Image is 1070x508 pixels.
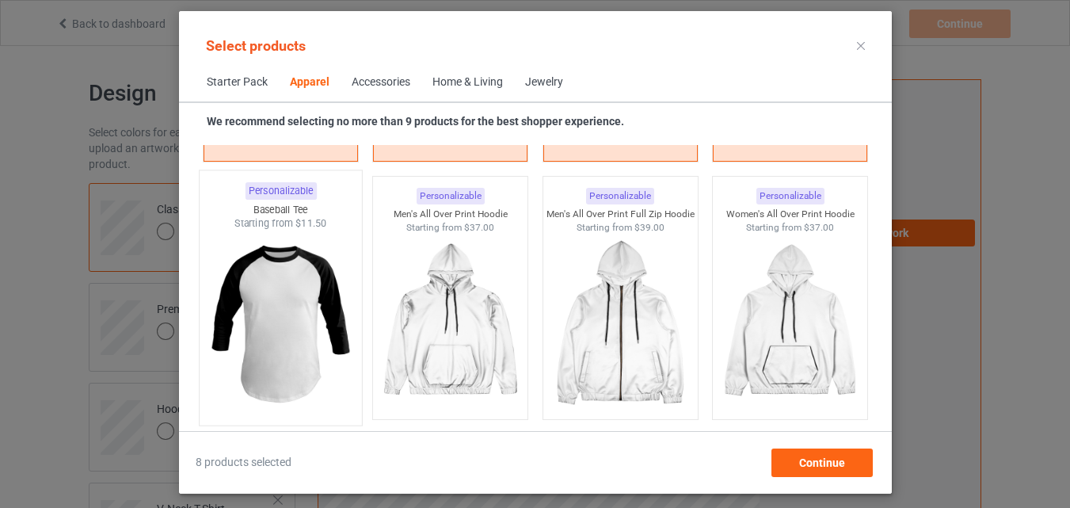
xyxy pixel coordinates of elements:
div: Personalizable [586,188,654,204]
div: Continue [771,449,872,477]
img: regular.jpg [549,234,691,411]
div: Baseball Tee [199,203,361,216]
span: Select products [206,37,306,54]
div: Accessories [352,74,410,90]
div: Personalizable [416,188,484,204]
div: Starting from [199,217,361,231]
div: Starting from [543,221,697,235]
strong: We recommend selecting no more than 9 products for the best shopper experience. [207,115,624,128]
div: Personalizable [756,188,824,204]
div: Apparel [290,74,329,90]
div: Personalizable [245,182,316,200]
span: 8 products selected [196,455,291,471]
span: $37.00 [804,222,834,233]
div: Men's All Over Print Hoodie [373,208,527,221]
span: $11.50 [295,218,326,230]
div: Women's All Over Print Hoodie [713,208,867,221]
span: $39.00 [634,222,664,233]
span: Continue [798,456,844,469]
img: regular.jpg [379,234,521,411]
div: Home & Living [432,74,503,90]
img: regular.jpg [206,231,355,417]
div: Starting from [713,221,867,235]
div: Men's All Over Print Full Zip Hoodie [543,208,697,221]
div: Starting from [373,221,527,235]
span: Starter Pack [196,63,279,101]
div: Jewelry [525,74,563,90]
span: $37.00 [464,222,494,233]
img: regular.jpg [719,234,861,411]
